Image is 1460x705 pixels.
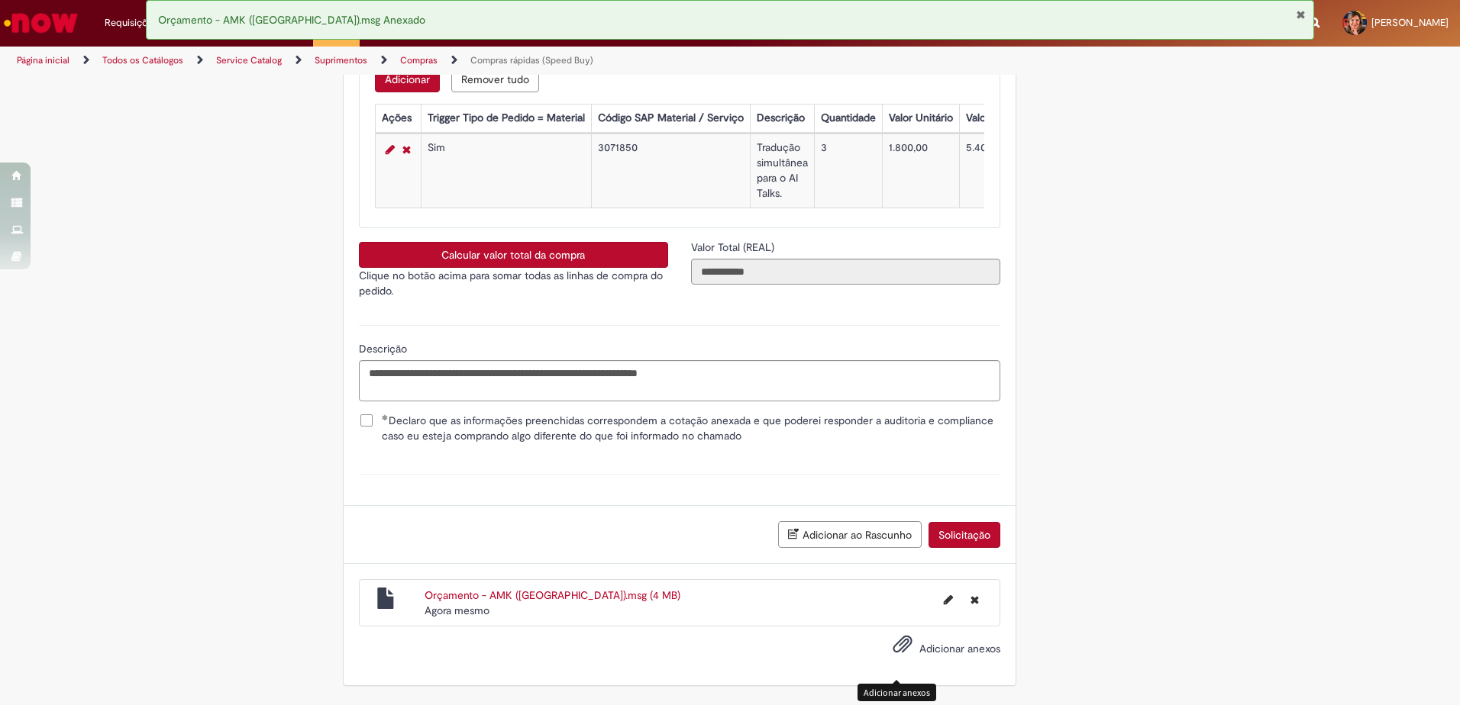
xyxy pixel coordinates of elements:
button: Add a row for Lista de Itens [375,66,440,92]
div: Adicionar anexos [858,684,936,701]
button: Editar nome de arquivo Orçamento - AMK (IA).msg [935,587,962,612]
a: Editar Linha 1 [382,140,399,159]
button: Solicitação [929,522,1000,548]
button: Excluir Orçamento - AMK (IA).msg [961,587,988,612]
th: Descrição [750,105,814,133]
th: Trigger Tipo de Pedido = Material [421,105,591,133]
span: Adicionar anexos [919,642,1000,655]
input: Valor Total (REAL) [691,259,1000,285]
th: Código SAP Material / Serviço [591,105,750,133]
a: Compras [400,54,438,66]
button: Adicionar ao Rascunho [778,521,922,548]
button: Adicionar anexos [889,630,916,665]
span: Somente leitura - Valor Total (REAL) [691,240,777,254]
a: Service Catalog [216,54,282,66]
time: 29/09/2025 18:42:46 [425,604,489,617]
textarea: Descrição [359,360,1000,401]
th: Valor Total Moeda [959,105,1057,133]
span: Orçamento - AMK ([GEOGRAPHIC_DATA]).msg Anexado [158,13,425,27]
th: Quantidade [814,105,882,133]
a: Página inicial [17,54,69,66]
span: Declaro que as informações preenchidas correspondem a cotação anexada e que poderei responder a a... [382,413,1000,443]
a: Orçamento - AMK ([GEOGRAPHIC_DATA]).msg (4 MB) [425,588,680,602]
span: Descrição [359,342,410,356]
td: 3 [814,134,882,208]
p: Clique no botão acima para somar todas as linhas de compra do pedido. [359,268,668,298]
span: [PERSON_NAME] [1371,16,1449,29]
td: Tradução simultânea para o AI Talks. [750,134,814,208]
a: Todos os Catálogos [102,54,183,66]
th: Ações [375,105,421,133]
img: ServiceNow [2,8,80,38]
td: Sim [421,134,591,208]
label: Somente leitura - Valor Total (REAL) [691,240,777,255]
span: Agora mesmo [425,604,489,617]
td: 1.800,00 [882,134,959,208]
a: Suprimentos [315,54,367,66]
button: Remove all rows for Lista de Itens [451,66,539,92]
span: Requisições [105,15,158,31]
td: 3071850 [591,134,750,208]
button: Calcular valor total da compra [359,242,668,268]
a: Remover linha 1 [399,140,415,159]
td: 5.400,00 [959,134,1057,208]
a: Compras rápidas (Speed Buy) [470,54,593,66]
ul: Trilhas de página [11,47,962,75]
button: Fechar Notificação [1296,8,1306,21]
span: Obrigatório Preenchido [382,414,389,420]
th: Valor Unitário [882,105,959,133]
